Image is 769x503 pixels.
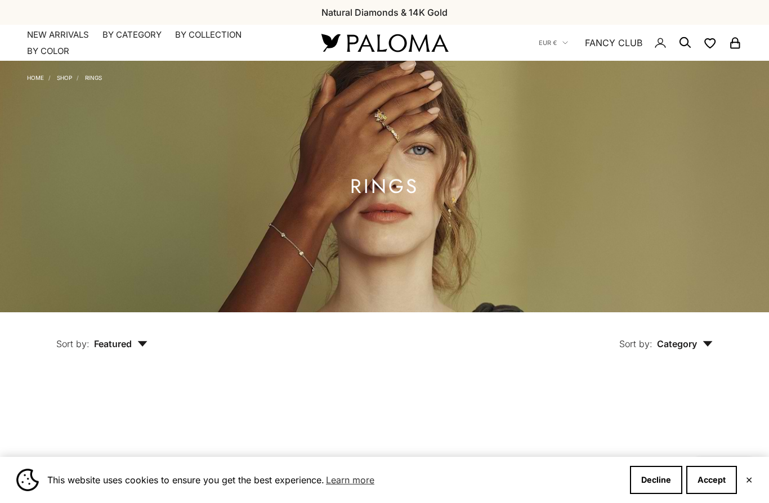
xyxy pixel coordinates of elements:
h1: Rings [350,179,419,194]
button: Sort by: Featured [30,312,173,360]
summary: By Collection [175,29,242,41]
button: Accept [686,466,737,494]
span: Category [657,338,713,349]
a: NEW ARRIVALS [27,29,89,41]
nav: Primary navigation [27,29,294,57]
a: Learn more [324,471,376,488]
span: Sort by: [619,338,652,349]
p: Natural Diamonds & 14K Gold [321,5,448,20]
button: Close [745,477,753,483]
summary: By Category [102,29,162,41]
span: Featured [94,338,147,349]
a: Rings [85,74,102,81]
button: EUR € [539,38,568,48]
summary: By Color [27,46,69,57]
a: FANCY CLUB [585,35,642,50]
span: Sort by: [56,338,90,349]
span: EUR € [539,38,557,48]
a: Home [27,74,44,81]
button: Sort by: Category [593,312,739,360]
span: This website uses cookies to ensure you get the best experience. [47,471,621,488]
a: Shop [57,74,72,81]
img: Cookie banner [16,469,39,491]
nav: Breadcrumb [27,72,102,81]
button: Decline [630,466,682,494]
nav: Secondary navigation [539,25,742,61]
